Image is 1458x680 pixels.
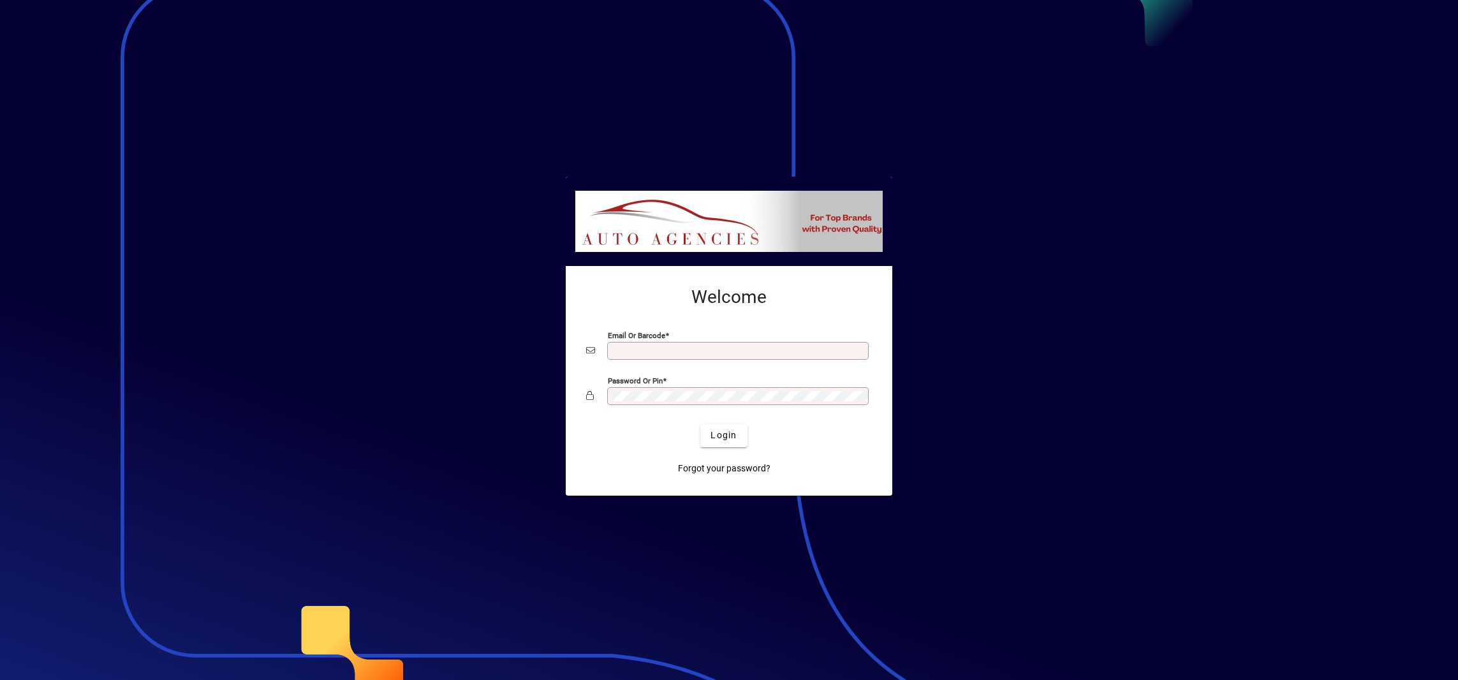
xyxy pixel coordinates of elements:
mat-label: Email or Barcode [608,330,665,339]
a: Forgot your password? [673,457,776,480]
mat-label: Password or Pin [608,376,663,385]
span: Forgot your password? [678,462,770,475]
button: Login [700,424,747,447]
span: Login [711,429,737,442]
h2: Welcome [586,286,872,308]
